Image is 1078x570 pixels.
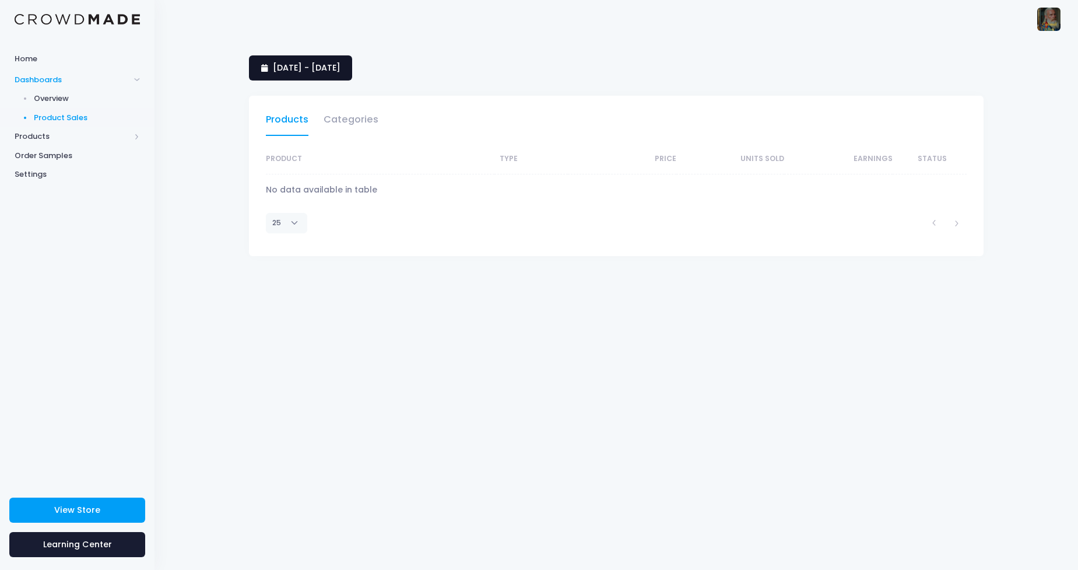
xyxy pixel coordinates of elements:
[15,150,140,162] span: Order Samples
[43,538,112,550] span: Learning Center
[1037,8,1061,31] img: User
[676,144,785,174] th: Units Sold: activate to sort column ascending
[273,62,340,74] span: [DATE] - [DATE]
[15,131,130,142] span: Products
[15,14,140,25] img: Logo
[9,498,145,523] a: View Store
[9,532,145,557] a: Learning Center
[266,109,308,136] a: Products
[54,504,100,516] span: View Store
[266,144,494,174] th: Product: activate to sort column ascending
[324,109,378,136] a: Categories
[568,144,676,174] th: Price: activate to sort column ascending
[249,55,352,81] a: [DATE] - [DATE]
[784,144,893,174] th: Earnings: activate to sort column ascending
[15,74,130,86] span: Dashboards
[494,144,568,174] th: Type: activate to sort column ascending
[266,174,967,205] td: No data available in table
[15,169,140,180] span: Settings
[893,144,967,174] th: Status: activate to sort column ascending
[34,93,141,104] span: Overview
[15,53,140,65] span: Home
[34,112,141,124] span: Product Sales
